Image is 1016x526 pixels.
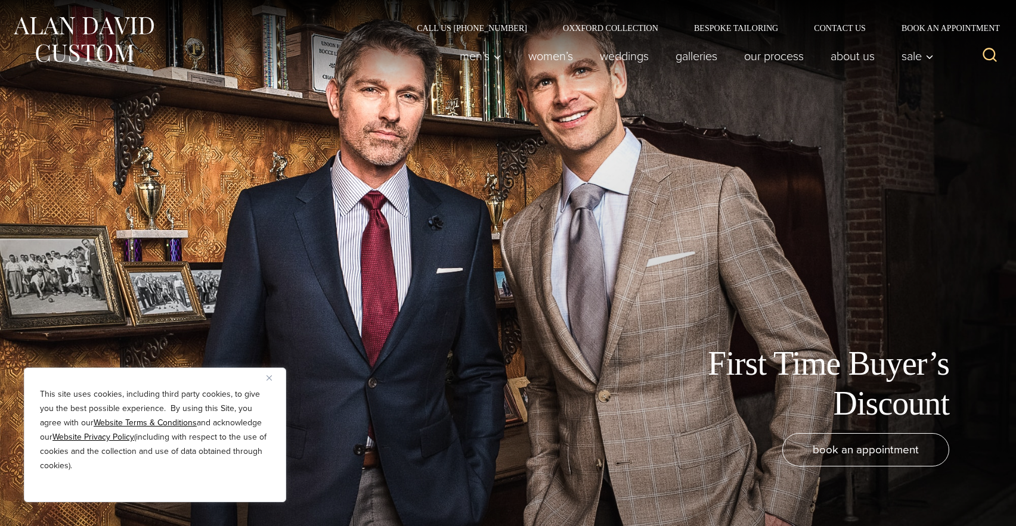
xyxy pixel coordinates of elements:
a: Website Terms & Conditions [94,416,197,429]
a: About Us [817,44,888,68]
a: Galleries [662,44,731,68]
a: Oxxford Collection [545,24,676,32]
a: book an appointment [782,433,949,466]
p: This site uses cookies, including third party cookies, to give you the best possible experience. ... [40,387,270,473]
button: Close [267,371,281,385]
span: book an appointment [813,441,919,458]
img: Close [267,375,272,381]
h1: First Time Buyer’s Discount [681,344,949,424]
nav: Primary Navigation [447,44,940,68]
a: Call Us [PHONE_NUMBER] [399,24,545,32]
span: Men’s [460,50,501,62]
a: Book an Appointment [884,24,1004,32]
a: Bespoke Tailoring [676,24,796,32]
button: View Search Form [975,42,1004,70]
img: Alan David Custom [12,13,155,66]
a: Website Privacy Policy [52,431,134,443]
a: Contact Us [796,24,884,32]
a: weddings [587,44,662,68]
span: Sale [902,50,934,62]
a: Women’s [515,44,587,68]
a: Our Process [731,44,817,68]
nav: Secondary Navigation [399,24,1004,32]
